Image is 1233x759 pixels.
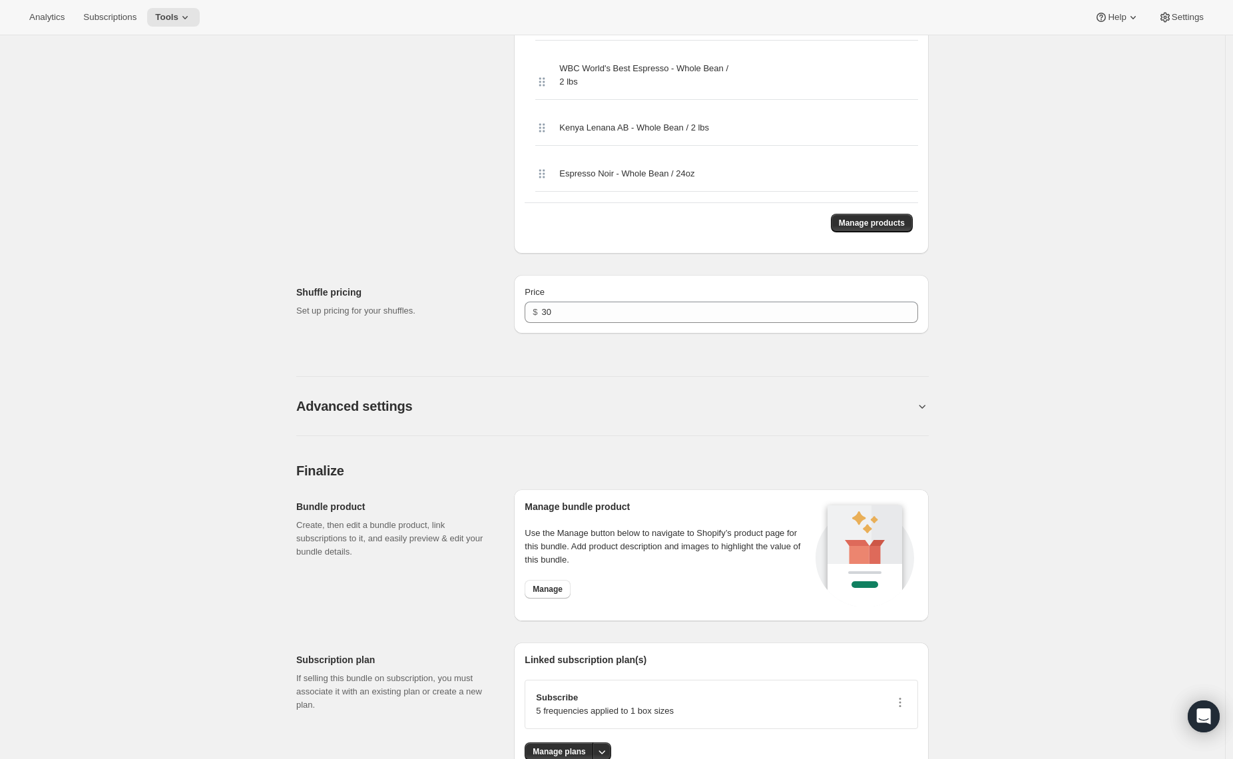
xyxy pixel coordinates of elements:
span: Manage plans [533,746,585,757]
button: Analytics [21,8,73,27]
span: Tools [155,12,178,23]
h2: Finalize [296,463,929,479]
p: Set up pricing for your shuffles. [296,304,493,318]
span: Help [1108,12,1126,23]
h2: Linked subscription plan(s) [525,653,918,666]
span: Subscriptions [83,12,136,23]
button: Help [1087,8,1147,27]
input: 10.00 [542,302,898,323]
span: Manage products [839,218,905,228]
div: Open Intercom Messenger [1188,700,1220,732]
button: Manage products [831,214,913,232]
span: Kenya Lenana AB - Whole Bean / 2 lbs [559,121,709,134]
span: $ [533,307,537,317]
button: Settings [1150,8,1212,27]
h2: Subscription plan [296,653,493,666]
span: Analytics [29,12,65,23]
p: Subscribe [536,691,674,704]
h2: Manage bundle product [525,500,812,513]
button: Subscriptions [75,8,144,27]
button: Tools [147,8,200,27]
h2: Bundle product [296,500,493,513]
span: Price [525,287,545,297]
p: If selling this bundle on subscription, you must associate it with an existing plan or create a n... [296,672,493,712]
button: Manage [525,580,571,599]
p: Use the Manage button below to navigate to Shopify’s product page for this bundle. Add product de... [525,527,812,567]
p: Create, then edit a bundle product, link subscriptions to it, and easily preview & edit your bund... [296,519,493,559]
h2: Shuffle pricing [296,286,493,299]
p: 5 frequencies applied to 1 box sizes [536,704,674,718]
button: Advanced settings [296,398,915,414]
span: Manage [533,584,563,595]
span: Settings [1172,12,1204,23]
span: Espresso Noir - Whole Bean / 24oz [559,167,694,180]
span: WBC World's Best Espresso - Whole Bean / 2 lbs [559,62,730,89]
h2: Advanced settings [296,398,412,414]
